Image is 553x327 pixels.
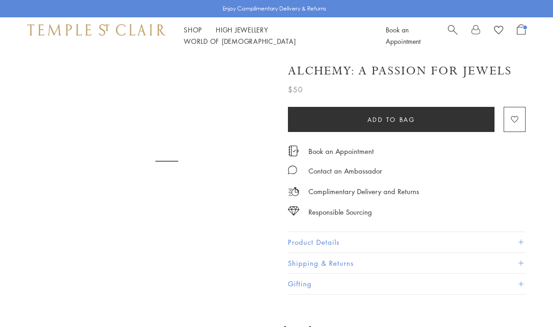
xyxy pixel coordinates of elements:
[308,186,419,197] p: Complimentary Delivery and Returns
[288,165,297,174] img: MessageIcon-01_2.svg
[288,107,495,132] button: Add to bag
[517,24,526,47] a: Open Shopping Bag
[288,206,299,216] img: icon_sourcing.svg
[216,25,268,34] a: High JewelleryHigh Jewellery
[386,25,420,46] a: Book an Appointment
[507,284,544,318] iframe: Gorgias live chat messenger
[448,24,457,47] a: Search
[288,186,299,197] img: icon_delivery.svg
[288,253,526,274] button: Shipping & Returns
[367,115,415,125] span: Add to bag
[288,232,526,253] button: Product Details
[184,25,202,34] a: ShopShop
[288,274,526,294] button: Gifting
[184,37,296,46] a: World of [DEMOGRAPHIC_DATA]World of [DEMOGRAPHIC_DATA]
[308,146,374,156] a: Book an Appointment
[223,4,326,13] p: Enjoy Complimentary Delivery & Returns
[27,24,165,35] img: Temple St. Clair
[288,146,299,156] img: icon_appointment.svg
[308,165,382,177] div: Contact an Ambassador
[288,63,512,79] h1: Alchemy: A Passion for Jewels
[494,24,503,38] a: View Wishlist
[308,206,372,218] div: Responsible Sourcing
[288,84,303,95] span: $50
[184,24,365,47] nav: Main navigation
